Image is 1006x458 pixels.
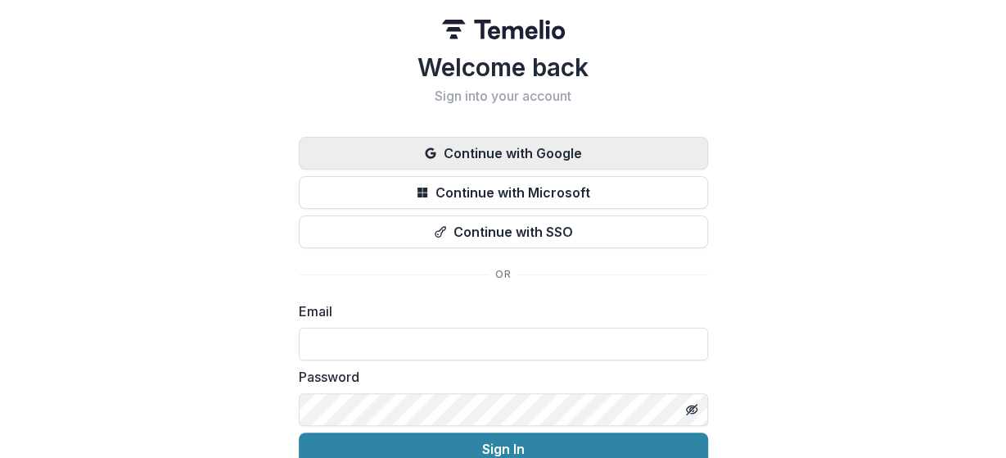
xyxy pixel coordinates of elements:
[442,20,565,39] img: Temelio
[299,176,708,209] button: Continue with Microsoft
[299,137,708,170] button: Continue with Google
[299,52,708,82] h1: Welcome back
[299,302,698,321] label: Email
[299,215,708,248] button: Continue with SSO
[299,88,708,104] h2: Sign into your account
[679,397,705,423] button: Toggle password visibility
[299,367,698,387] label: Password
